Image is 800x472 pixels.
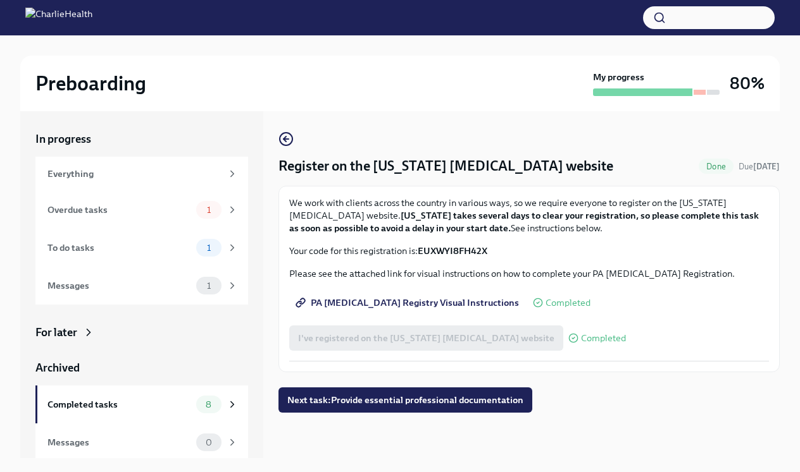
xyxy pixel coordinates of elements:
p: We work with clients across the country in various ways, so we require everyone to register on th... [289,197,769,234]
span: 8 [198,400,219,409]
span: 1 [199,243,218,253]
span: 1 [199,205,218,215]
div: For later [35,325,77,340]
a: Everything [35,157,248,191]
div: Everything [47,167,222,181]
a: For later [35,325,248,340]
a: To do tasks1 [35,229,248,267]
div: Messages [47,279,191,293]
img: CharlieHealth [25,8,92,28]
a: PA [MEDICAL_DATA] Registry Visual Instructions [289,290,528,315]
span: Next task : Provide essential professional documentation [287,394,523,406]
span: Completed [546,298,591,308]
span: Done [699,162,734,171]
a: Completed tasks8 [35,385,248,423]
strong: EUXWYI8FH42X [418,245,487,257]
span: PA [MEDICAL_DATA] Registry Visual Instructions [298,296,519,309]
span: 1 [199,281,218,291]
h4: Register on the [US_STATE] [MEDICAL_DATA] website [278,157,613,176]
button: Next task:Provide essential professional documentation [278,387,532,413]
h3: 80% [730,72,765,95]
div: Messages [47,435,191,449]
span: 0 [198,438,220,447]
p: Please see the attached link for visual instructions on how to complete your PA [MEDICAL_DATA] Re... [289,267,769,280]
strong: My progress [593,71,644,83]
span: August 31st, 2025 08:00 [739,160,780,172]
div: To do tasks [47,241,191,255]
a: In progress [35,131,248,147]
a: Messages1 [35,267,248,305]
strong: [DATE] [753,162,780,171]
h2: Preboarding [35,71,146,96]
span: Due [739,162,780,171]
div: Overdue tasks [47,203,191,217]
div: Completed tasks [47,397,191,411]
a: Archived [35,360,248,375]
span: Completed [581,334,626,343]
a: Messages0 [35,423,248,461]
p: Your code for this registration is: [289,245,769,257]
strong: [US_STATE] takes several days to clear your registration, so please complete this task as soon as... [289,210,759,234]
a: Overdue tasks1 [35,191,248,229]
